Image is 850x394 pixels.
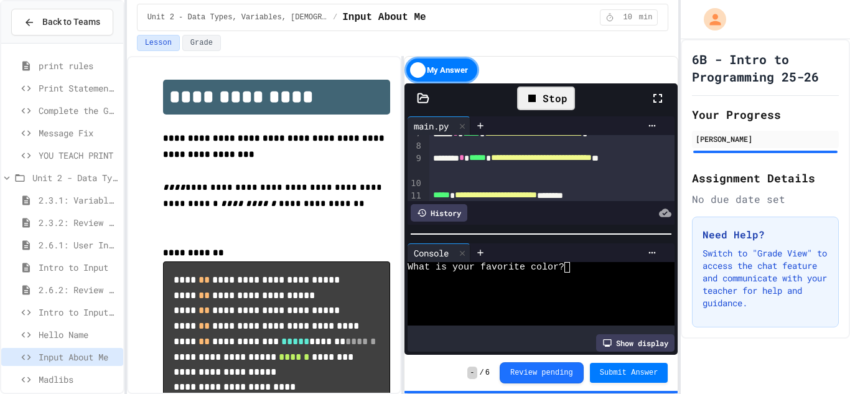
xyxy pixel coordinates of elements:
[696,133,835,144] div: [PERSON_NAME]
[692,106,839,123] h2: Your Progress
[408,246,455,260] div: Console
[408,190,423,202] div: 11
[11,9,113,35] button: Back to Teams
[408,177,423,190] div: 10
[39,104,118,117] span: Complete the Greeting
[408,243,470,262] div: Console
[39,82,118,95] span: Print Statement Repair
[692,192,839,207] div: No due date set
[39,373,118,386] span: Madlibs
[182,35,221,51] button: Grade
[39,261,118,274] span: Intro to Input
[39,328,118,341] span: Hello Name
[39,59,118,72] span: print rules
[517,87,575,110] div: Stop
[39,283,118,296] span: 2.6.2: Review - User Input
[333,12,337,22] span: /
[500,362,584,383] button: Review pending
[691,5,729,34] div: My Account
[590,363,668,383] button: Submit Answer
[692,169,839,187] h2: Assignment Details
[39,306,118,319] span: Intro to Input Exercise
[42,16,100,29] span: Back to Teams
[39,350,118,364] span: Input About Me
[600,368,658,378] span: Submit Answer
[408,152,423,177] div: 9
[467,367,477,379] span: -
[39,194,118,207] span: 2.3.1: Variables and Data Types
[703,247,828,309] p: Switch to "Grade View" to access the chat feature and communicate with your teacher for help and ...
[485,368,490,378] span: 6
[39,216,118,229] span: 2.3.2: Review - Variables and Data Types
[342,10,426,25] span: Input About Me
[408,120,455,133] div: main.py
[39,238,118,251] span: 2.6.1: User Input
[411,204,467,222] div: History
[408,116,470,135] div: main.py
[147,12,328,22] span: Unit 2 - Data Types, Variables, [DEMOGRAPHIC_DATA]
[137,35,180,51] button: Lesson
[32,171,118,184] span: Unit 2 - Data Types, Variables, [DEMOGRAPHIC_DATA]
[596,334,675,352] div: Show display
[480,368,484,378] span: /
[39,126,118,139] span: Message Fix
[703,227,828,242] h3: Need Help?
[408,140,423,152] div: 8
[639,12,653,22] span: min
[618,12,638,22] span: 10
[408,262,564,273] span: What is your favorite color?
[39,149,118,162] span: YOU TEACH PRINT
[692,50,839,85] h1: 6B - Intro to Programming 25-26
